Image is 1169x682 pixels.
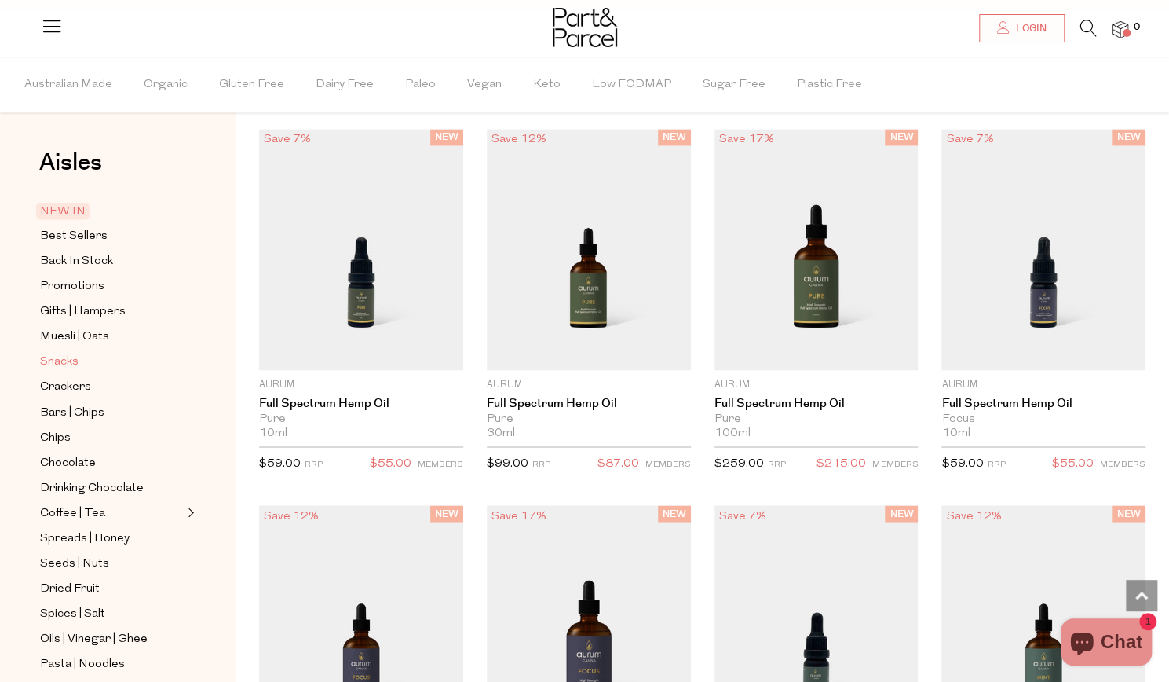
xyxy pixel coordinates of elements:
[316,57,374,112] span: Dairy Free
[40,226,183,246] a: Best Sellers
[40,528,183,548] a: Spreads | Honey
[1112,21,1128,38] a: 0
[40,251,183,271] a: Back In Stock
[885,505,918,522] span: NEW
[703,57,765,112] span: Sugar Free
[40,503,183,522] a: Coffee | Tea
[219,57,284,112] span: Gluten Free
[40,453,96,472] span: Chocolate
[430,505,463,522] span: NEW
[553,8,617,47] img: Part&Parcel
[259,457,301,469] span: $59.00
[39,145,102,180] span: Aisles
[418,460,463,468] small: MEMBERS
[768,460,786,468] small: RRP
[305,460,323,468] small: RRP
[40,604,105,623] span: Spices | Salt
[40,529,130,548] span: Spreads | Honey
[658,505,691,522] span: NEW
[40,504,105,522] span: Coffee | Tea
[532,460,550,468] small: RRP
[40,629,183,648] a: Oils | Vinegar | Ghee
[941,378,1145,392] p: Aurum
[872,460,918,468] small: MEMBERS
[487,396,691,410] a: Full Spectrum Hemp Oil
[370,453,411,474] span: $55.00
[40,478,144,497] span: Drinking Chocolate
[36,203,90,219] span: NEW IN
[40,352,183,372] a: Snacks
[1052,453,1094,474] span: $55.00
[40,277,183,296] a: Promotions
[941,457,983,469] span: $59.00
[430,129,463,145] span: NEW
[987,460,1005,468] small: RRP
[487,457,528,469] span: $99.00
[40,453,183,472] a: Chocolate
[941,505,1006,526] div: Save 12%
[40,603,183,623] a: Spices | Salt
[40,428,71,447] span: Chips
[467,57,502,112] span: Vegan
[40,478,183,497] a: Drinking Chocolate
[533,57,561,112] span: Keto
[40,202,183,221] a: NEW IN
[487,412,691,426] div: Pure
[40,554,109,573] span: Seeds | Nuts
[405,57,436,112] span: Paleo
[40,553,183,573] a: Seeds | Nuts
[592,57,671,112] span: Low FODMAP
[259,426,287,440] span: 10ml
[714,426,751,440] span: 100ml
[645,460,691,468] small: MEMBERS
[487,505,551,526] div: Save 17%
[259,412,463,426] div: Pure
[941,396,1145,410] a: Full Spectrum Hemp Oil
[1130,20,1144,35] span: 0
[797,57,862,112] span: Plastic Free
[1112,505,1145,522] span: NEW
[40,403,104,422] span: Bars | Chips
[40,277,104,296] span: Promotions
[941,129,998,150] div: Save 7%
[597,453,639,474] span: $87.00
[24,57,112,112] span: Australian Made
[259,129,316,150] div: Save 7%
[658,129,691,145] span: NEW
[40,654,183,673] a: Pasta | Noodles
[40,328,109,346] span: Muesli | Oats
[714,505,771,526] div: Save 7%
[714,129,919,370] img: Full Spectrum Hemp Oil
[941,129,1145,370] img: Full Spectrum Hemp Oil
[40,578,183,598] a: Dried Fruit
[259,129,463,370] img: Full Spectrum Hemp Oil
[487,129,691,370] img: Full Spectrum Hemp Oil
[1112,129,1145,145] span: NEW
[40,629,148,648] span: Oils | Vinegar | Ghee
[40,654,125,673] span: Pasta | Noodles
[40,353,79,372] span: Snacks
[259,505,323,526] div: Save 12%
[714,412,919,426] div: Pure
[885,129,918,145] span: NEW
[184,503,195,522] button: Expand/Collapse Coffee | Tea
[487,129,551,150] div: Save 12%
[259,396,463,410] a: Full Spectrum Hemp Oil
[144,57,188,112] span: Organic
[40,227,108,246] span: Best Sellers
[39,151,102,190] a: Aisles
[40,252,113,271] span: Back In Stock
[40,302,183,321] a: Gifts | Hampers
[816,453,866,474] span: $215.00
[40,579,100,598] span: Dried Fruit
[487,378,691,392] p: Aurum
[941,426,970,440] span: 10ml
[1100,460,1145,468] small: MEMBERS
[487,426,515,440] span: 30ml
[40,302,126,321] span: Gifts | Hampers
[714,129,779,150] div: Save 17%
[40,378,91,397] span: Crackers
[979,14,1065,42] a: Login
[40,377,183,397] a: Crackers
[1056,618,1156,669] inbox-online-store-chat: Shopify online store chat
